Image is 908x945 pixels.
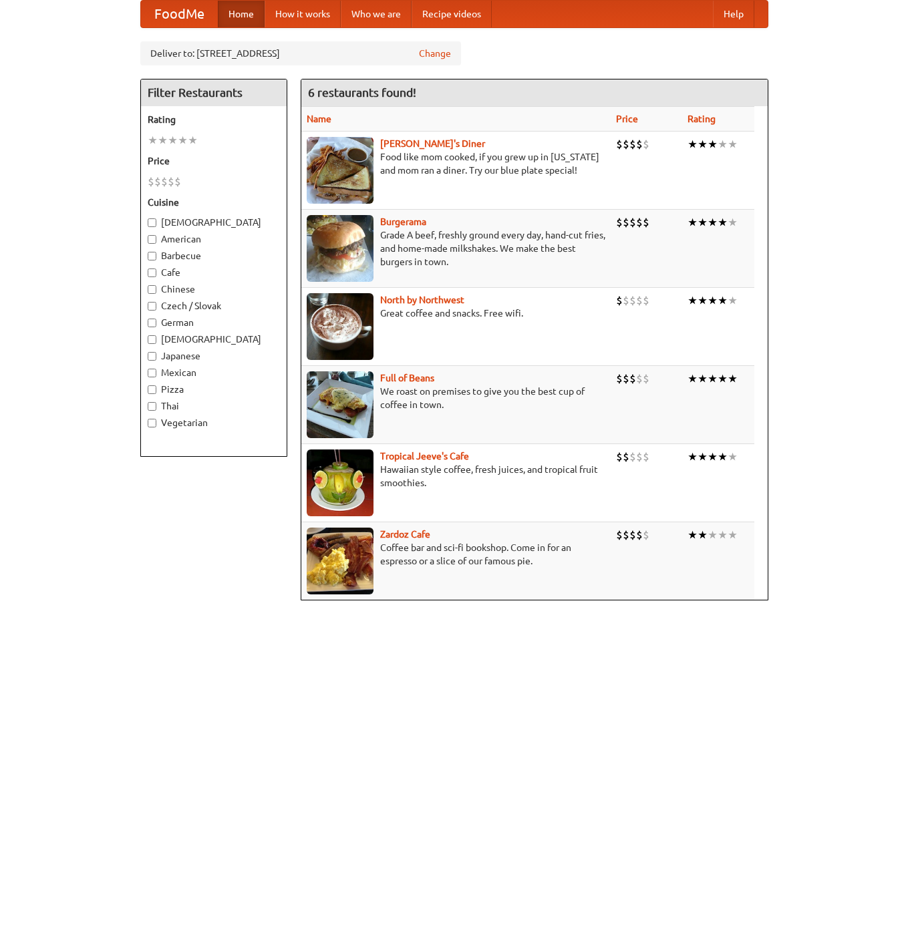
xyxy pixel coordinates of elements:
[141,1,218,27] a: FoodMe
[341,1,412,27] a: Who we are
[728,137,738,152] li: ★
[629,137,636,152] li: $
[148,249,280,262] label: Barbecue
[174,174,181,189] li: $
[688,293,698,308] li: ★
[643,293,649,308] li: $
[148,302,156,311] input: Czech / Slovak
[616,449,623,464] li: $
[688,449,698,464] li: ★
[629,371,636,386] li: $
[698,449,708,464] li: ★
[308,86,416,99] ng-pluralize: 6 restaurants found!
[623,137,629,152] li: $
[148,252,156,260] input: Barbecue
[148,402,156,411] input: Thai
[713,1,754,27] a: Help
[629,215,636,230] li: $
[148,268,156,277] input: Cafe
[623,293,629,308] li: $
[623,449,629,464] li: $
[307,307,605,320] p: Great coffee and snacks. Free wifi.
[616,293,623,308] li: $
[698,371,708,386] li: ★
[708,293,718,308] li: ★
[616,371,623,386] li: $
[718,528,728,542] li: ★
[307,463,605,490] p: Hawaiian style coffee, fresh juices, and tropical fruit smoothies.
[616,215,623,230] li: $
[148,232,280,246] label: American
[148,399,280,413] label: Thai
[616,528,623,542] li: $
[148,349,280,363] label: Japanese
[148,319,156,327] input: German
[307,137,373,204] img: sallys.jpg
[643,137,649,152] li: $
[629,449,636,464] li: $
[636,449,643,464] li: $
[718,371,728,386] li: ★
[148,366,280,379] label: Mexican
[148,416,280,429] label: Vegetarian
[168,174,174,189] li: $
[168,133,178,148] li: ★
[643,528,649,542] li: $
[380,451,469,461] a: Tropical Jeeve's Cafe
[307,385,605,411] p: We roast on premises to give you the best cup of coffee in town.
[412,1,492,27] a: Recipe videos
[636,293,643,308] li: $
[148,333,280,346] label: [DEMOGRAPHIC_DATA]
[148,196,280,209] h5: Cuisine
[718,449,728,464] li: ★
[708,215,718,230] li: ★
[148,282,280,296] label: Chinese
[718,137,728,152] li: ★
[636,137,643,152] li: $
[728,528,738,542] li: ★
[708,137,718,152] li: ★
[148,352,156,361] input: Japanese
[307,114,331,124] a: Name
[728,215,738,230] li: ★
[688,215,698,230] li: ★
[698,293,708,308] li: ★
[623,528,629,542] li: $
[688,137,698,152] li: ★
[148,235,156,244] input: American
[161,174,168,189] li: $
[307,228,605,268] p: Grade A beef, freshly ground every day, hand-cut fries, and home-made milkshakes. We make the bes...
[148,369,156,377] input: Mexican
[148,266,280,279] label: Cafe
[688,528,698,542] li: ★
[141,79,287,106] h4: Filter Restaurants
[688,371,698,386] li: ★
[148,385,156,394] input: Pizza
[728,371,738,386] li: ★
[419,47,451,60] a: Change
[643,449,649,464] li: $
[148,113,280,126] h5: Rating
[380,216,426,227] a: Burgerama
[307,541,605,568] p: Coffee bar and sci-fi bookshop. Come in for an espresso or a slice of our famous pie.
[698,528,708,542] li: ★
[148,174,154,189] li: $
[380,373,434,383] a: Full of Beans
[708,528,718,542] li: ★
[148,383,280,396] label: Pizza
[140,41,461,65] div: Deliver to: [STREET_ADDRESS]
[623,215,629,230] li: $
[148,285,156,294] input: Chinese
[728,449,738,464] li: ★
[698,137,708,152] li: ★
[307,449,373,516] img: jeeves.jpg
[636,371,643,386] li: $
[629,528,636,542] li: $
[636,528,643,542] li: $
[616,114,638,124] a: Price
[380,529,430,540] a: Zardoz Cafe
